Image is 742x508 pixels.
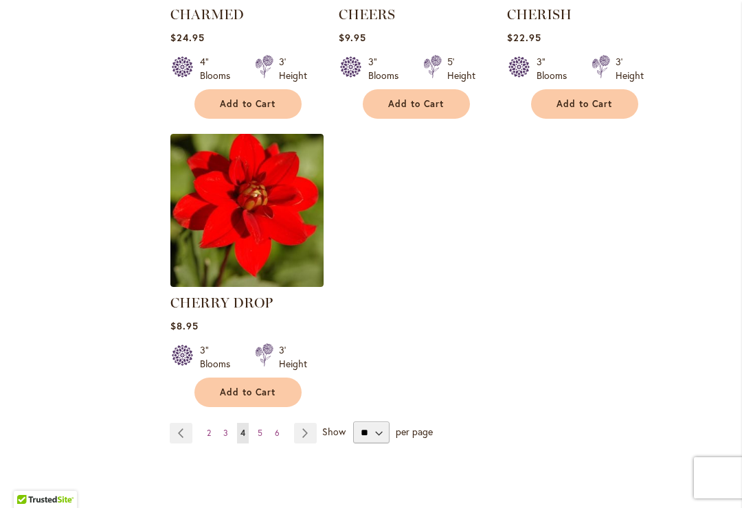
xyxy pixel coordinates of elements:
[339,6,395,23] a: CHEERS
[170,31,205,44] span: $24.95
[10,459,49,498] iframe: Launch Accessibility Center
[170,6,244,23] a: CHARMED
[220,386,276,398] span: Add to Cart
[275,428,280,438] span: 6
[240,428,245,438] span: 4
[207,428,211,438] span: 2
[447,55,475,82] div: 5' Height
[170,277,324,290] a: CHERRY DROP
[537,55,575,82] div: 3" Blooms
[223,428,228,438] span: 3
[396,425,433,438] span: per page
[279,55,307,82] div: 3' Height
[368,55,407,82] div: 3" Blooms
[507,31,541,44] span: $22.95
[203,423,214,443] a: 2
[254,423,266,443] a: 5
[170,134,324,287] img: CHERRY DROP
[194,89,302,119] button: Add to Cart
[507,6,572,23] a: CHERISH
[271,423,283,443] a: 6
[556,98,613,110] span: Add to Cart
[194,378,302,407] button: Add to Cart
[322,425,346,438] span: Show
[279,343,307,371] div: 3' Height
[339,31,366,44] span: $9.95
[220,98,276,110] span: Add to Cart
[616,55,644,82] div: 3' Height
[200,55,238,82] div: 4" Blooms
[170,319,199,332] span: $8.95
[220,423,232,443] a: 3
[170,295,273,311] a: CHERRY DROP
[531,89,638,119] button: Add to Cart
[363,89,470,119] button: Add to Cart
[200,343,238,371] div: 3" Blooms
[258,428,262,438] span: 5
[388,98,445,110] span: Add to Cart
